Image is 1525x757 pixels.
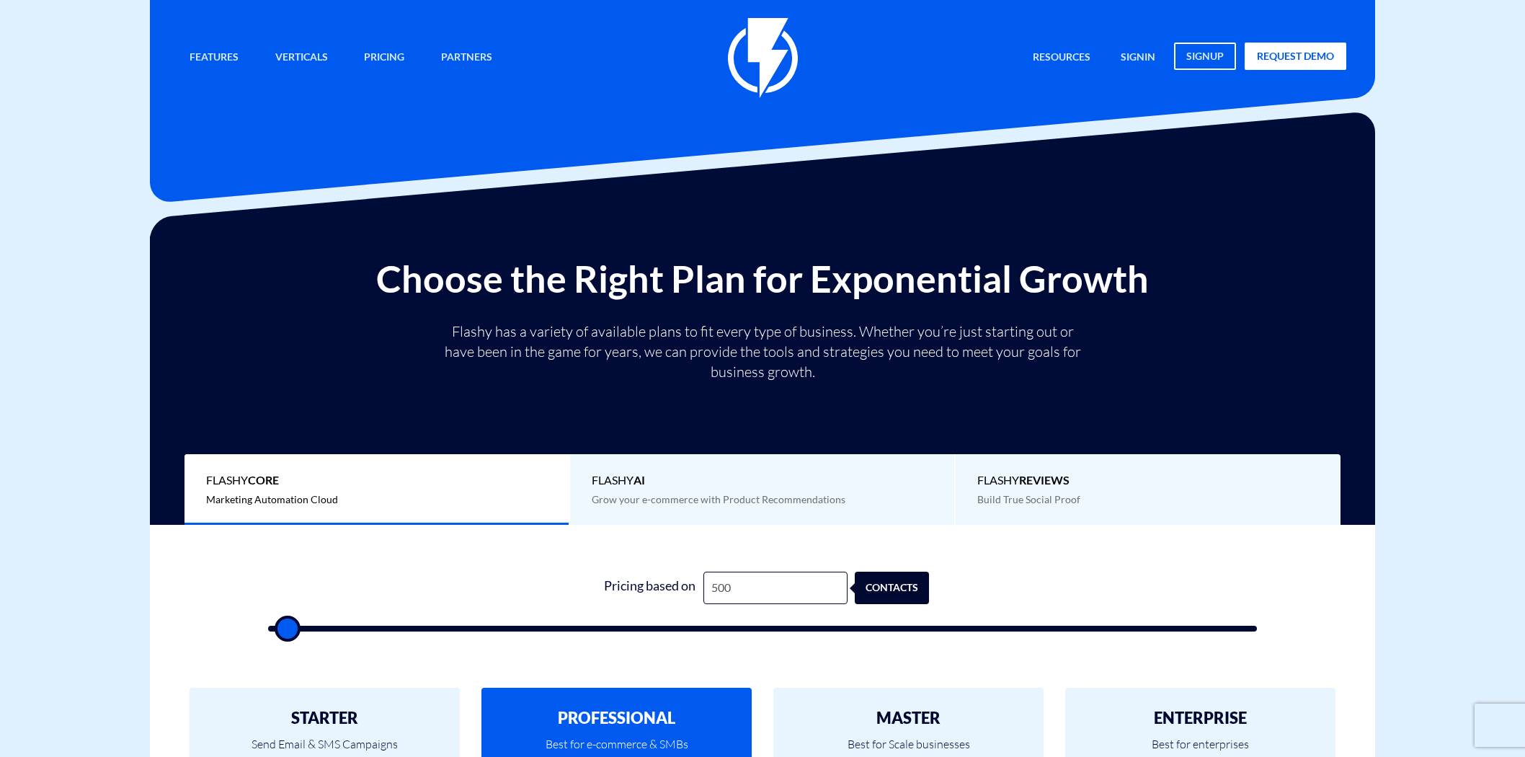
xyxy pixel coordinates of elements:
span: Flashy [977,472,1319,489]
a: signup [1174,43,1236,70]
a: Verticals [264,43,339,74]
div: contacts [863,572,937,604]
span: Flashy [592,472,933,489]
b: Core [248,473,279,487]
h2: Choose the Right Plan for Exponential Growth [161,258,1364,299]
a: signin [1110,43,1166,74]
h2: MASTER [795,709,1022,727]
a: Features [179,43,249,74]
b: AI [633,473,645,487]
h2: ENTERPRISE [1087,709,1314,727]
a: request demo [1245,43,1346,70]
span: Flashy [206,472,547,489]
p: Flashy has a variety of available plans to fit every type of business. Whether you’re just starti... [438,322,1087,382]
a: Pricing [353,43,415,74]
h2: STARTER [211,709,438,727]
h2: PROFESSIONAL [503,709,730,727]
span: Grow your e-commerce with Product Recommendations [592,493,845,505]
a: Partners [430,43,503,74]
span: Marketing Automation Cloud [206,493,338,505]
a: Resources [1022,43,1101,74]
div: Pricing based on [595,572,703,604]
span: Build True Social Proof [977,493,1080,505]
b: REVIEWS [1019,473,1070,487]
